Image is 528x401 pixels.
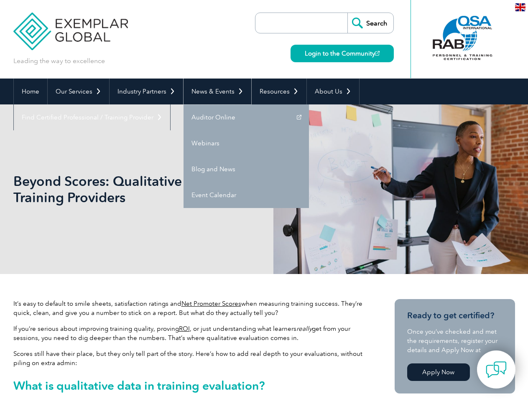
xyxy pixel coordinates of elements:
[184,130,309,156] a: Webinars
[184,182,309,208] a: Event Calendar
[184,156,309,182] a: Blog and News
[14,104,170,130] a: Find Certified Professional / Training Provider
[407,327,502,355] p: Once you’ve checked and met the requirements, register your details and Apply Now at
[291,45,394,62] a: Login to the Community
[181,300,241,307] a: Net Promoter Scores
[307,79,359,104] a: About Us
[13,299,365,317] p: It’s easy to default to smile sheets, satisfaction ratings and when measuring training success. T...
[407,363,470,381] a: Apply Now
[13,349,365,368] p: Scores still have their place, but they only tell part of the story. Here’s how to add real depth...
[375,51,380,56] img: open_square.png
[13,56,105,66] p: Leading the way to excellence
[110,79,183,104] a: Industry Partners
[252,79,306,104] a: Resources
[179,325,190,332] a: ROI
[407,310,502,321] h3: Ready to get certified?
[13,173,334,206] h1: Beyond Scores: Qualitative Evaluation Tips for Training Providers
[14,79,47,104] a: Home
[515,3,525,11] img: en
[13,324,365,343] p: If you’re serious about improving training quality, proving , or just understanding what learners...
[296,325,312,332] em: really
[184,79,251,104] a: News & Events
[347,13,393,33] input: Search
[48,79,109,104] a: Our Services
[13,379,365,392] h2: What is qualitative data in training evaluation?
[486,359,507,380] img: contact-chat.png
[184,104,309,130] a: Auditor Online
